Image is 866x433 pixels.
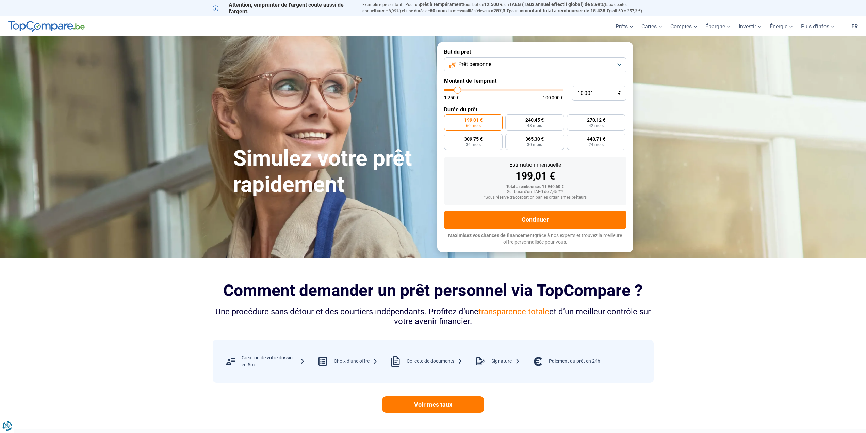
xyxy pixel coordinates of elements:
[525,137,544,141] span: 365,30 €
[735,16,766,36] a: Investir
[589,143,604,147] span: 24 mois
[430,8,447,13] span: 60 mois
[525,118,544,122] span: 240,45 €
[797,16,839,36] a: Plus d'infos
[466,124,481,128] span: 60 mois
[362,2,654,14] p: Exemple représentatif : Pour un tous but de , un (taux débiteur annuel de 8,99%) et une durée de ...
[549,358,600,365] div: Paiement du prêt en 24h
[527,143,542,147] span: 30 mois
[509,2,604,7] span: TAEG (Taux annuel effectif global) de 8,99%
[8,21,85,32] img: TopCompare
[464,118,483,122] span: 199,01 €
[407,358,462,365] div: Collecte de documents
[450,195,621,200] div: *Sous réserve d'acceptation par les organismes prêteurs
[466,143,481,147] span: 36 mois
[637,16,666,36] a: Cartes
[334,358,378,365] div: Choix d’une offre
[701,16,735,36] a: Épargne
[847,16,862,36] a: fr
[523,8,609,13] span: montant total à rembourser de 15.438 €
[458,61,493,68] span: Prêt personnel
[444,106,626,113] label: Durée du prêt
[464,137,483,141] span: 309,75 €
[484,2,503,7] span: 12.500 €
[543,95,563,100] span: 100 000 €
[450,162,621,168] div: Estimation mensuelle
[450,190,621,195] div: Sur base d'un TAEG de 7,45 %*
[242,355,305,368] div: Création de votre dossier en 5m
[444,57,626,72] button: Prêt personnel
[420,2,463,7] span: prêt à tempérament
[766,16,797,36] a: Énergie
[587,118,605,122] span: 270,12 €
[527,124,542,128] span: 48 mois
[493,8,509,13] span: 257,3 €
[444,211,626,229] button: Continuer
[213,2,354,15] p: Attention, emprunter de l'argent coûte aussi de l'argent.
[444,232,626,246] p: grâce à nos experts et trouvez la meilleure offre personnalisée pour vous.
[233,145,429,198] h1: Simulez votre prêt rapidement
[375,8,383,13] span: fixe
[618,91,621,96] span: €
[478,307,549,316] span: transparence totale
[587,137,605,141] span: 448,71 €
[448,233,534,238] span: Maximisez vos chances de financement
[450,171,621,181] div: 199,01 €
[382,396,484,413] a: Voir mes taux
[444,49,626,55] label: But du prêt
[213,307,654,327] div: Une procédure sans détour et des courtiers indépendants. Profitez d’une et d’un meilleur contrôle...
[444,95,459,100] span: 1 250 €
[491,358,520,365] div: Signature
[213,281,654,300] h2: Comment demander un prêt personnel via TopCompare ?
[450,185,621,189] div: Total à rembourser: 11 940,60 €
[666,16,701,36] a: Comptes
[589,124,604,128] span: 42 mois
[611,16,637,36] a: Prêts
[444,78,626,84] label: Montant de l'emprunt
